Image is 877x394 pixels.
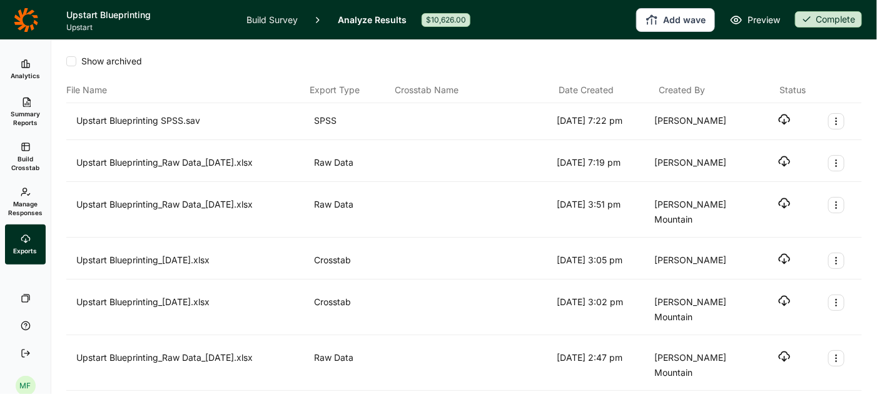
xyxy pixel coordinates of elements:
button: Complete [795,11,862,29]
a: Exports [5,225,46,265]
div: [DATE] 7:19 pm [557,155,650,171]
a: Preview [730,13,780,28]
div: Upstart Blueprinting_[DATE].xlsx [76,253,309,269]
div: [PERSON_NAME] Mountain [655,197,748,227]
div: [DATE] 7:22 pm [557,113,650,129]
button: Export Actions [828,113,844,129]
button: Download file [778,253,791,265]
span: Manage Responses [8,200,43,217]
button: Download file [778,197,791,210]
div: Export Type [310,83,390,98]
div: [PERSON_NAME] [655,253,748,269]
div: Upstart Blueprinting_Raw Data_[DATE].xlsx [76,155,309,171]
div: Upstart Blueprinting SPSS.sav [76,113,309,129]
div: Status [779,83,806,98]
div: [PERSON_NAME] Mountain [655,350,748,380]
button: Download file [778,295,791,307]
div: Upstart Blueprinting_Raw Data_[DATE].xlsx [76,197,309,227]
button: Export Actions [828,253,844,269]
button: Export Actions [828,197,844,213]
div: [PERSON_NAME] Mountain [655,295,748,325]
div: Crosstab [314,295,392,325]
div: [DATE] 3:51 pm [557,197,650,227]
div: Upstart Blueprinting_Raw Data_[DATE].xlsx [76,350,309,380]
span: Build Crosstab [10,154,41,172]
div: File Name [66,83,305,98]
div: [PERSON_NAME] [655,113,748,129]
div: Created By [659,83,755,98]
button: Export Actions [828,295,844,311]
div: $10,626.00 [422,13,470,27]
span: Analytics [11,71,40,80]
div: Raw Data [314,197,392,227]
span: Upstart [66,23,231,33]
span: Preview [748,13,780,28]
button: Download file [778,113,791,126]
button: Download file [778,155,791,168]
button: Add wave [636,8,715,32]
button: Export Actions [828,155,844,171]
button: Download file [778,350,791,363]
div: [DATE] 2:47 pm [557,350,650,380]
div: SPSS [314,113,392,129]
h1: Upstart Blueprinting [66,8,231,23]
div: Raw Data [314,155,392,171]
span: Summary Reports [10,109,41,127]
div: Crosstab [314,253,392,269]
a: Analytics [5,49,46,89]
a: Manage Responses [5,179,46,225]
div: [PERSON_NAME] [655,155,748,171]
div: Complete [795,11,862,28]
div: Crosstab Name [395,83,554,98]
a: Build Crosstab [5,134,46,179]
div: Date Created [559,83,654,98]
div: [DATE] 3:02 pm [557,295,650,325]
button: Export Actions [828,350,844,366]
div: Raw Data [314,350,392,380]
span: Show archived [76,55,142,68]
span: Exports [14,246,38,255]
a: Summary Reports [5,89,46,134]
div: [DATE] 3:05 pm [557,253,650,269]
div: Upstart Blueprinting_[DATE].xlsx [76,295,309,325]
